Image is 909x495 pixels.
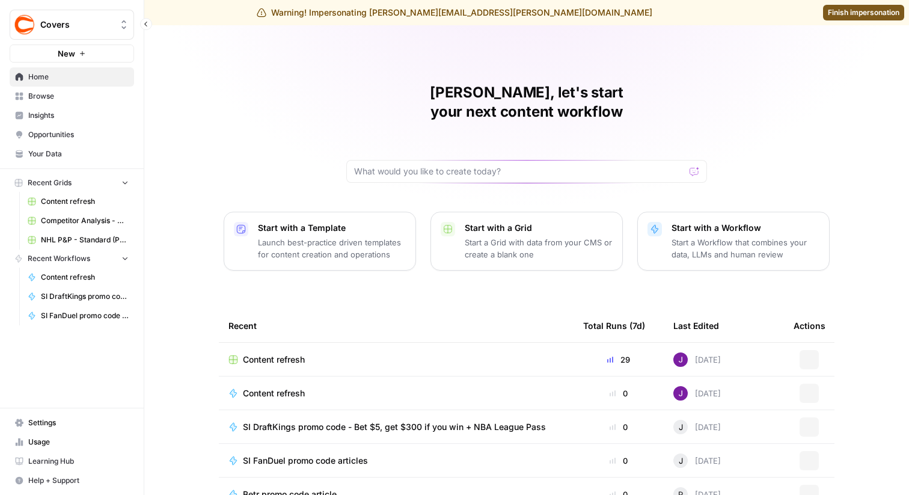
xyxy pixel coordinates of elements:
[224,212,416,271] button: Start with a TemplateLaunch best-practice driven templates for content creation and operations
[823,5,904,20] a: Finish impersonation
[228,455,564,467] a: SI FanDuel promo code articles
[28,253,90,264] span: Recent Workflows
[228,421,564,433] a: SI DraftKings promo code - Bet $5, get $300 if you win + NBA League Pass
[10,452,134,471] a: Learning Hub
[672,236,819,260] p: Start a Workflow that combines your data, LLMs and human review
[28,417,129,428] span: Settings
[243,354,305,366] span: Content refresh
[22,211,134,230] a: Competitor Analysis - URL Specific Grid
[354,165,685,177] input: What would you like to create today?
[673,309,719,342] div: Last Edited
[10,10,134,40] button: Workspace: Covers
[41,291,129,302] span: SI DraftKings promo code - Bet $5, get $300 if you win + NBA League Pass
[228,387,564,399] a: Content refresh
[10,471,134,490] button: Help + Support
[10,250,134,268] button: Recent Workflows
[673,386,721,401] div: [DATE]
[10,106,134,125] a: Insights
[673,352,688,367] img: nj1ssy6o3lyd6ijko0eoja4aphzn
[28,437,129,447] span: Usage
[673,386,688,401] img: nj1ssy6o3lyd6ijko0eoja4aphzn
[243,387,305,399] span: Content refresh
[346,83,707,121] h1: [PERSON_NAME], let's start your next content workflow
[679,455,683,467] span: J
[258,236,406,260] p: Launch best-practice driven templates for content creation and operations
[828,7,899,18] span: Finish impersonation
[22,268,134,287] a: Content refresh
[41,310,129,321] span: SI FanDuel promo code articles
[258,222,406,234] p: Start with a Template
[673,420,721,434] div: [DATE]
[28,475,129,486] span: Help + Support
[22,287,134,306] a: SI DraftKings promo code - Bet $5, get $300 if you win + NBA League Pass
[22,230,134,250] a: NHL P&P - Standard (Production) Grid (1)
[28,72,129,82] span: Home
[583,455,654,467] div: 0
[10,87,134,106] a: Browse
[637,212,830,271] button: Start with a WorkflowStart a Workflow that combines your data, LLMs and human review
[257,7,652,19] div: Warning! Impersonating [PERSON_NAME][EMAIL_ADDRESS][PERSON_NAME][DOMAIN_NAME]
[228,309,564,342] div: Recent
[430,212,623,271] button: Start with a GridStart a Grid with data from your CMS or create a blank one
[28,456,129,467] span: Learning Hub
[10,67,134,87] a: Home
[243,421,546,433] span: SI DraftKings promo code - Bet $5, get $300 if you win + NBA League Pass
[41,215,129,226] span: Competitor Analysis - URL Specific Grid
[58,48,75,60] span: New
[10,45,134,63] button: New
[583,309,645,342] div: Total Runs (7d)
[583,421,654,433] div: 0
[672,222,819,234] p: Start with a Workflow
[41,272,129,283] span: Content refresh
[794,309,825,342] div: Actions
[10,413,134,432] a: Settings
[228,354,564,366] a: Content refresh
[22,306,134,325] a: SI FanDuel promo code articles
[679,421,683,433] span: J
[465,236,613,260] p: Start a Grid with data from your CMS or create a blank one
[41,235,129,245] span: NHL P&P - Standard (Production) Grid (1)
[28,177,72,188] span: Recent Grids
[583,354,654,366] div: 29
[10,125,134,144] a: Opportunities
[14,14,35,35] img: Covers Logo
[673,453,721,468] div: [DATE]
[41,196,129,207] span: Content refresh
[673,352,721,367] div: [DATE]
[22,192,134,211] a: Content refresh
[583,387,654,399] div: 0
[40,19,113,31] span: Covers
[28,149,129,159] span: Your Data
[28,129,129,140] span: Opportunities
[10,144,134,164] a: Your Data
[465,222,613,234] p: Start with a Grid
[28,110,129,121] span: Insights
[28,91,129,102] span: Browse
[10,432,134,452] a: Usage
[243,455,368,467] span: SI FanDuel promo code articles
[10,174,134,192] button: Recent Grids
